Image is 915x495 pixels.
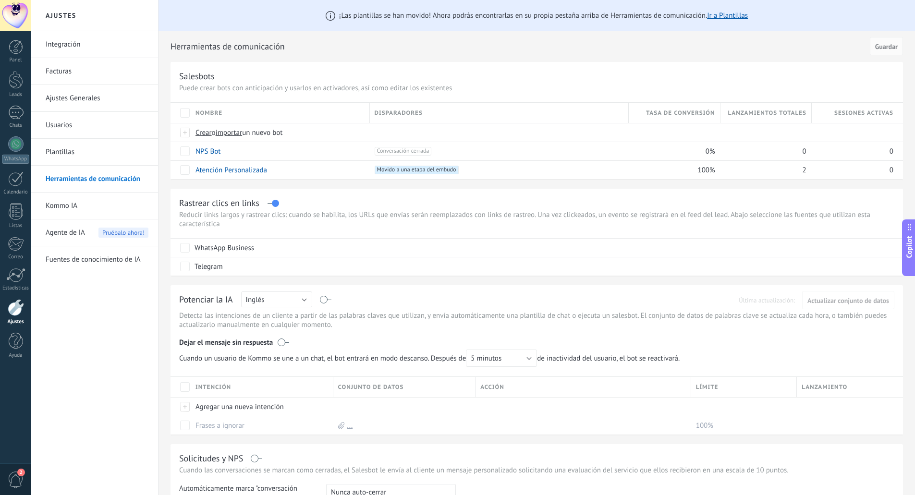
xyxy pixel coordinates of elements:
span: 100% [697,166,715,175]
a: Fuentes de conocimiento de IA [46,246,148,273]
p: Reducir links largos y rastrear clics: cuando se habilita, los URLs que envías serán reemplazados... [179,210,894,229]
a: ... [347,421,353,430]
li: Usuarios [31,112,158,139]
span: 2 [803,166,806,175]
div: Telegram [195,262,223,272]
span: de inactividad del usuario, el bot se reactivará. [179,350,685,367]
p: Puede crear bots con anticipación y usarlos en activadores, así como editar los existentes [179,84,894,93]
span: Lanzamiento [802,383,847,392]
div: Panel [2,57,30,63]
span: Tasa de conversión [646,109,715,118]
button: Inglés [241,291,312,307]
div: Calendario [2,189,30,195]
div: Estadísticas [2,285,30,291]
div: Ayuda [2,352,30,359]
span: Movido a una etapa del embudo [375,166,459,174]
span: Agente de IA [46,219,85,246]
p: Detecta las intenciones de un cliente a partir de las palabras claves que utilizan, y envía autom... [179,311,894,329]
div: Solicitudes y NPS [179,453,243,464]
span: 100% [696,421,713,430]
p: Cuando las conversaciones se marcan como cerradas, el Salesbot le envía al cliente un mensaje per... [179,466,894,475]
span: Conjunto de datos [338,383,404,392]
span: Sesiones activas [834,109,893,118]
span: Intención [195,383,231,392]
span: Lanzamientos totales [728,109,806,118]
span: Crear [195,128,212,137]
span: importar [216,128,243,137]
li: Plantillas [31,139,158,166]
a: Plantillas [46,139,148,166]
span: Acción [480,383,504,392]
span: Inglés [246,295,265,304]
div: Leads [2,92,30,98]
button: Guardar [870,37,903,55]
span: 0 [890,166,893,175]
a: Ajustes Generales [46,85,148,112]
div: Dejar el mensaje sin respuesta [179,331,894,350]
span: 0 [890,147,893,156]
li: Herramientas de comunicación [31,166,158,193]
div: Rastrear clics en links [179,197,259,208]
div: WhatsApp Business [195,243,254,253]
div: 100% [629,161,715,179]
span: Conversación cerrada [375,147,432,156]
li: Facturas [31,58,158,85]
span: 0% [706,147,715,156]
h2: Herramientas de comunicación [171,37,866,56]
a: Agente de IA Pruébalo ahora! [46,219,148,246]
a: Ir a Plantillas [707,11,748,20]
span: Nombre [195,109,222,118]
a: Facturas [46,58,148,85]
span: o [212,128,216,137]
div: Ajustes [2,319,30,325]
div: Chats [2,122,30,129]
span: Guardar [875,43,898,50]
div: 100% [691,416,793,435]
li: Agente de IA [31,219,158,246]
span: Cuando un usuario de Kommo se une a un chat, el bot entrará en modo descanso. Después de [179,350,537,367]
a: Atención Personalizada [195,166,267,175]
span: 5 minutos [471,354,501,363]
span: 0 [803,147,806,156]
span: Copilot [904,236,914,258]
a: Herramientas de comunicación [46,166,148,193]
a: Kommo IA [46,193,148,219]
li: Integración [31,31,158,58]
div: 0 [812,161,893,179]
span: un nuevo bot [242,128,282,137]
span: 2 [17,469,25,476]
div: 0 [720,142,807,160]
div: 2 [720,161,807,179]
a: Frases a ignorar [195,421,244,430]
div: WhatsApp [2,155,29,164]
span: Pruébalo ahora! [98,228,148,238]
div: Listas [2,223,30,229]
button: 5 minutos [466,350,537,367]
div: 0% [629,142,715,160]
span: ¡Las plantillas se han movido! Ahora podrás encontrarlas en su propia pestaña arriba de Herramien... [339,11,748,20]
li: Kommo IA [31,193,158,219]
a: NPS Bot [195,147,220,156]
div: Correo [2,254,30,260]
span: Límite [696,383,719,392]
span: Disparadores [375,109,423,118]
div: Potenciar la IA [179,294,233,306]
div: Agregar una nueva intención [191,398,329,416]
div: Salesbots [179,71,215,82]
div: 0 [812,142,893,160]
a: Integración [46,31,148,58]
a: Usuarios [46,112,148,139]
li: Ajustes Generales [31,85,158,112]
li: Fuentes de conocimiento de IA [31,246,158,273]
